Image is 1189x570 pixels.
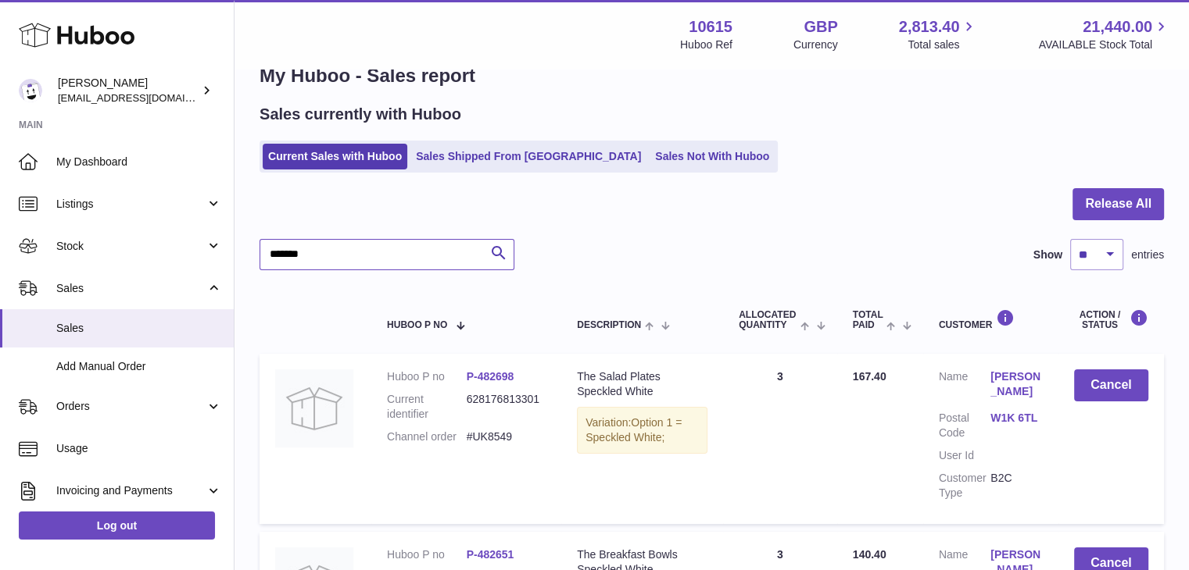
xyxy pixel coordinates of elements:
strong: 10615 [689,16,732,37]
a: Log out [19,511,215,540]
span: 2,813.40 [899,16,960,37]
a: W1K 6TL [990,411,1042,426]
span: Orders [56,399,206,414]
span: My Dashboard [56,155,222,169]
dd: #UK8549 [467,429,546,444]
a: Sales Shipped From [GEOGRAPHIC_DATA] [410,144,646,169]
span: [EMAIL_ADDRESS][DOMAIN_NAME] [58,91,230,104]
button: Release All [1073,188,1164,220]
div: Customer [939,309,1043,330]
div: [PERSON_NAME] [58,76,199,105]
a: P-482698 [467,370,514,383]
div: Currency [793,37,838,52]
div: Variation: [577,407,707,454]
a: 21,440.00 AVAILABLE Stock Total [1038,16,1170,52]
dt: Postal Code [939,411,990,440]
h2: Sales currently with Huboo [260,104,461,125]
button: Cancel [1074,369,1148,401]
span: Total paid [853,310,883,330]
img: fulfillment@fable.com [19,79,42,102]
span: Sales [56,321,222,336]
dt: Channel order [387,429,467,444]
span: Add Manual Order [56,359,222,374]
strong: GBP [804,16,837,37]
a: [PERSON_NAME] [990,369,1042,399]
dt: Huboo P no [387,547,467,562]
div: Action / Status [1074,309,1148,330]
span: Usage [56,441,222,456]
span: 167.40 [853,370,886,383]
dt: Huboo P no [387,369,467,384]
dt: User Id [939,448,990,463]
span: entries [1131,248,1164,262]
span: Total sales [908,37,977,52]
span: 21,440.00 [1083,16,1152,37]
dd: B2C [990,471,1042,501]
dt: Customer Type [939,471,990,501]
span: Listings [56,197,206,212]
label: Show [1033,248,1062,262]
a: Current Sales with Huboo [263,144,407,169]
dd: 628176813301 [467,392,546,422]
dt: Name [939,369,990,403]
span: Description [577,320,641,330]
div: The Salad Plates Speckled White [577,369,707,399]
span: Invoicing and Payments [56,483,206,498]
a: 2,813.40 Total sales [899,16,978,52]
span: ALLOCATED Quantity [739,310,797,330]
span: 140.40 [853,548,886,561]
div: Huboo Ref [680,37,732,52]
a: Sales Not With Huboo [650,144,775,169]
span: Option 1 = Speckled White; [586,416,682,444]
td: 3 [723,354,837,523]
span: Sales [56,281,206,296]
span: Stock [56,239,206,254]
h1: My Huboo - Sales report [260,63,1164,88]
span: AVAILABLE Stock Total [1038,37,1170,52]
dt: Current identifier [387,392,467,422]
span: Huboo P no [387,320,447,330]
img: no-photo.jpg [275,369,353,447]
a: P-482651 [467,548,514,561]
